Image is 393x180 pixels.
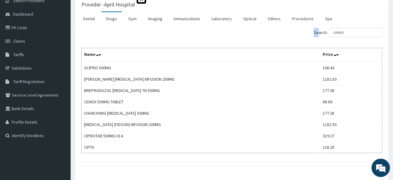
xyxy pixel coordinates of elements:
[143,12,167,25] a: Imaging
[314,28,382,37] label: Search:
[123,12,142,25] a: Gym
[320,74,382,85] td: 1182.50
[81,2,135,7] h3: Provider - April Hospital
[82,108,320,119] td: CHARLYKING [MEDICAL_DATA] 500MG
[13,38,25,44] span: Claims
[320,48,382,62] th: Price
[320,85,382,96] td: 177.38
[320,119,382,130] td: 1182.50
[13,79,45,84] span: Tariff Negotiation
[320,108,382,119] td: 177.38
[82,130,320,142] td: CIPROTAB 500MG X14
[329,28,382,37] input: Search:
[78,12,100,25] a: Dental
[320,12,337,25] a: Spa
[82,119,320,130] td: [MEDICAL_DATA] (FIDSON) INFUSION 200MG
[82,74,320,85] td: [PERSON_NAME] [MEDICAL_DATA] INFUSION 200MG
[320,96,382,108] td: 88.69
[13,11,33,17] span: Dashboard
[320,142,382,153] td: 118.25
[169,12,205,25] a: Immunizations
[82,62,320,74] td: ACIPRO 500MG
[320,130,382,142] td: 319.27
[82,85,320,96] td: BREPRODAZOL [MEDICAL_DATA] TN 500MG
[3,117,117,139] textarea: Type your message and hit 'Enter'
[32,34,103,42] div: Chat with us now
[82,96,320,108] td: CENOX 500MG TABLET
[101,12,122,25] a: Drugs
[207,12,237,25] a: Laboratory
[36,52,85,114] span: We're online!
[287,12,319,25] a: Procedures
[82,142,320,153] td: CIPTA
[11,31,25,46] img: d_794563401_company_1708531726252_794563401
[82,48,320,62] th: Name
[101,3,115,18] div: Minimize live chat window
[238,12,261,25] a: Optical
[320,62,382,74] td: 106.43
[263,12,286,25] a: Others
[13,52,24,57] span: Tariffs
